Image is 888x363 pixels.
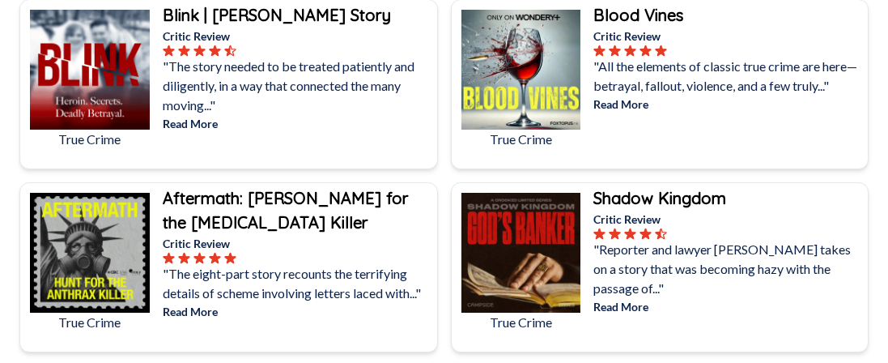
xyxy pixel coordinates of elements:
b: Aftermath: [PERSON_NAME] for the [MEDICAL_DATA] Killer [163,188,409,233]
img: Aftermath: Hunt for the Anthrax Killer [30,193,150,313]
a: Shadow KingdomTrue CrimeShadow KingdomCritic Review"Reporter and lawyer [PERSON_NAME] takes on a ... [451,182,869,352]
p: Read More [593,96,865,113]
p: Critic Review [163,28,434,45]
p: "All the elements of classic true crime are here—betrayal, fallout, violence, and a few truly..." [593,57,865,96]
p: Read More [163,115,434,132]
p: Critic Review [593,28,865,45]
p: True Crime [30,130,150,149]
b: Blink | [PERSON_NAME] Story [163,5,391,25]
p: Read More [163,303,434,320]
b: Shadow Kingdom [593,188,726,208]
img: Blood Vines [461,10,581,130]
p: True Crime [30,313,150,332]
p: "Reporter and lawyer [PERSON_NAME] takes on a story that was becoming hazy with the passage of..." [593,240,865,298]
img: Blink | Jake Haendel's Story [30,10,150,130]
p: True Crime [461,130,581,149]
p: "The story needed to be treated patiently and diligently, in a way that connected the many moving... [163,57,434,115]
p: "The eight-part story recounts the terrifying details of scheme involving letters laced with..." [163,264,434,303]
b: Blood Vines [593,5,683,25]
p: True Crime [461,313,581,332]
img: Shadow Kingdom [461,193,581,313]
a: Aftermath: Hunt for the Anthrax KillerTrue CrimeAftermath: [PERSON_NAME] for the [MEDICAL_DATA] K... [19,182,438,352]
p: Critic Review [593,211,865,228]
p: Read More [593,298,865,315]
p: Critic Review [163,235,434,252]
